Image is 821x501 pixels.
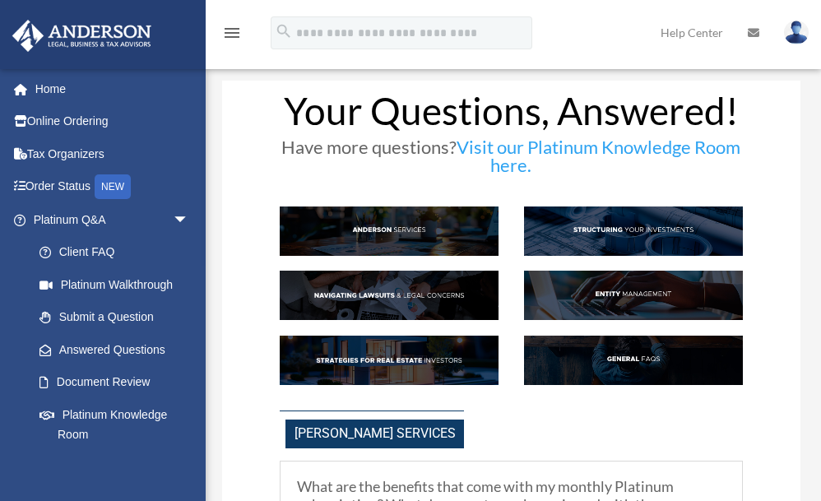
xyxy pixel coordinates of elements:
[280,206,499,256] img: AndServ_hdr
[784,21,809,44] img: User Pic
[457,136,740,184] a: Visit our Platinum Knowledge Room here.
[173,203,206,237] span: arrow_drop_down
[280,92,742,138] h1: Your Questions, Answered!
[280,138,742,183] h3: Have more questions?
[12,137,214,170] a: Tax Organizers
[23,333,214,366] a: Answered Questions
[12,170,214,204] a: Order StatusNEW
[275,22,293,40] i: search
[222,29,242,43] a: menu
[23,268,214,301] a: Platinum Walkthrough
[524,206,743,256] img: StructInv_hdr
[524,336,743,385] img: GenFAQ_hdr
[285,420,464,448] span: [PERSON_NAME] Services
[23,366,214,399] a: Document Review
[12,203,214,236] a: Platinum Q&Aarrow_drop_down
[95,174,131,199] div: NEW
[12,105,214,138] a: Online Ordering
[524,271,743,320] img: EntManag_hdr
[23,301,214,334] a: Submit a Question
[7,20,156,52] img: Anderson Advisors Platinum Portal
[12,72,214,105] a: Home
[23,398,214,451] a: Platinum Knowledge Room
[280,336,499,385] img: StratsRE_hdr
[280,271,499,320] img: NavLaw_hdr
[23,236,206,269] a: Client FAQ
[222,23,242,43] i: menu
